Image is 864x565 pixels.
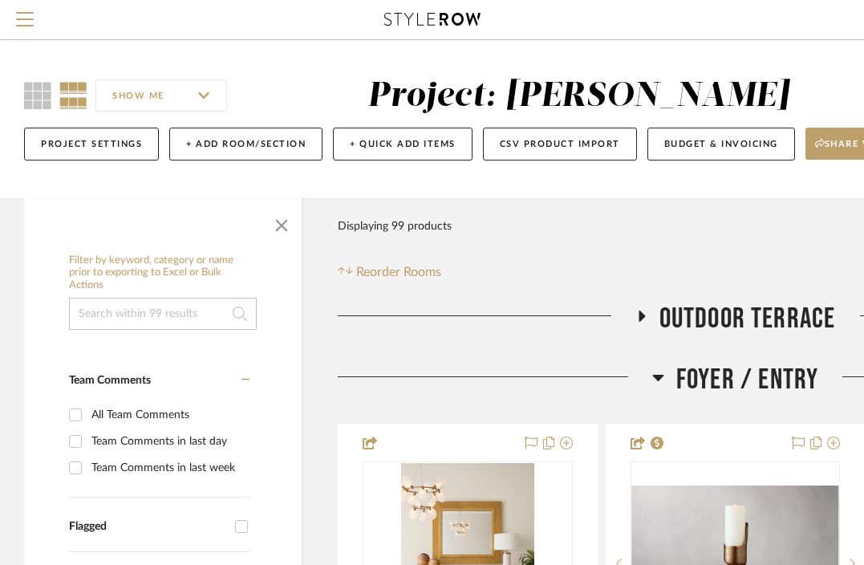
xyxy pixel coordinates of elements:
button: Budget & Invoicing [647,128,795,161]
span: Outdoor Terrace [659,302,836,336]
button: + Add Room/Section [169,128,322,161]
button: Close [266,206,298,238]
h6: Filter by keyword, category or name prior to exporting to Excel or Bulk Actions [69,254,257,292]
button: + Quick Add Items [333,128,473,161]
button: CSV Product Import [483,128,637,161]
span: Team Comments [69,375,151,386]
div: Team Comments in last week [91,455,245,481]
button: Project Settings [24,128,159,161]
button: Reorder Rooms [338,262,441,282]
span: Reorder Rooms [356,262,441,282]
div: Displaying 99 products [338,210,452,242]
div: Project: [PERSON_NAME] [367,79,789,113]
input: Search within 99 results [69,298,257,330]
div: Flagged [69,520,227,534]
span: Foyer / Entry [676,363,819,397]
div: Team Comments in last day [91,429,245,454]
div: All Team Comments [91,402,245,428]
